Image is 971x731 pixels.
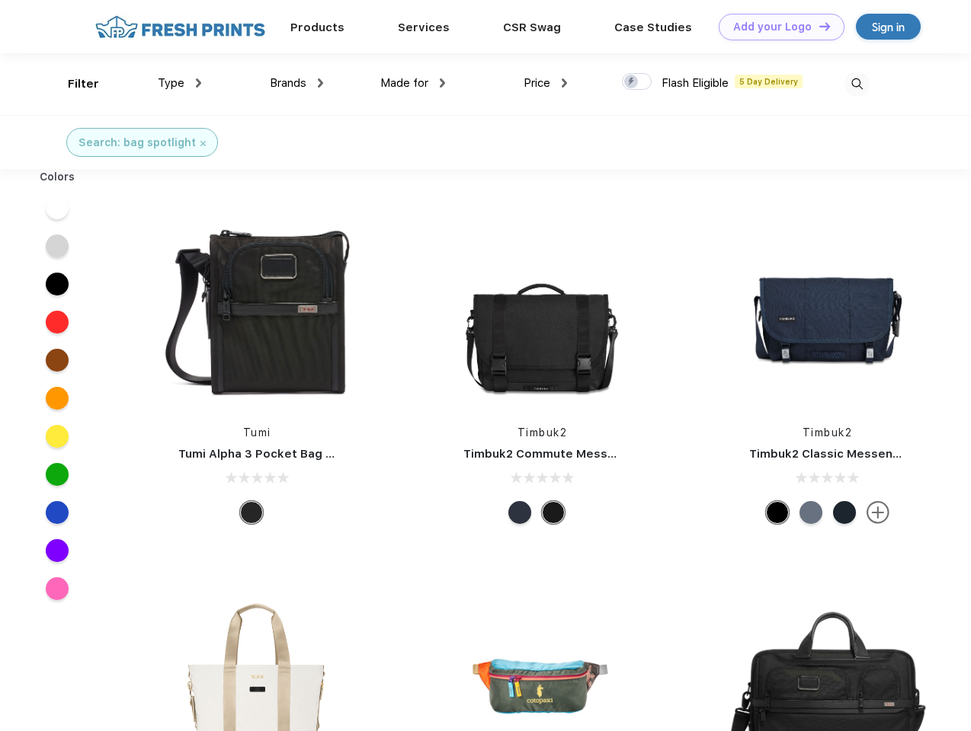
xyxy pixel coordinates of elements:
div: Eco Lightbeam [800,501,822,524]
img: dropdown.png [440,78,445,88]
span: Brands [270,76,306,90]
div: Filter [68,75,99,93]
img: func=resize&h=266 [441,207,643,410]
span: 5 Day Delivery [735,75,803,88]
div: Colors [28,169,87,185]
div: Eco Monsoon [833,501,856,524]
span: Made for [380,76,428,90]
img: fo%20logo%202.webp [91,14,270,40]
span: Type [158,76,184,90]
div: Sign in [872,18,905,36]
span: Price [524,76,550,90]
img: DT [819,22,830,30]
div: Black [240,501,263,524]
div: Add your Logo [733,21,812,34]
div: Eco Nautical [508,501,531,524]
a: Sign in [856,14,921,40]
img: dropdown.png [318,78,323,88]
div: Search: bag spotlight [79,135,196,151]
img: func=resize&h=266 [726,207,929,410]
a: Timbuk2 Commute Messenger Bag [463,447,668,461]
img: more.svg [867,501,889,524]
img: dropdown.png [562,78,567,88]
a: Products [290,21,344,34]
a: Tumi [243,426,271,439]
a: Timbuk2 [518,426,568,439]
span: Flash Eligible [662,76,729,90]
a: Tumi Alpha 3 Pocket Bag Small [178,447,357,461]
div: Eco Black [542,501,565,524]
img: func=resize&h=266 [155,207,358,410]
img: desktop_search.svg [844,72,870,97]
div: Eco Black [766,501,789,524]
a: Timbuk2 [803,426,853,439]
img: dropdown.png [196,78,201,88]
img: filter_cancel.svg [200,141,206,146]
a: Timbuk2 Classic Messenger Bag [749,447,938,461]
